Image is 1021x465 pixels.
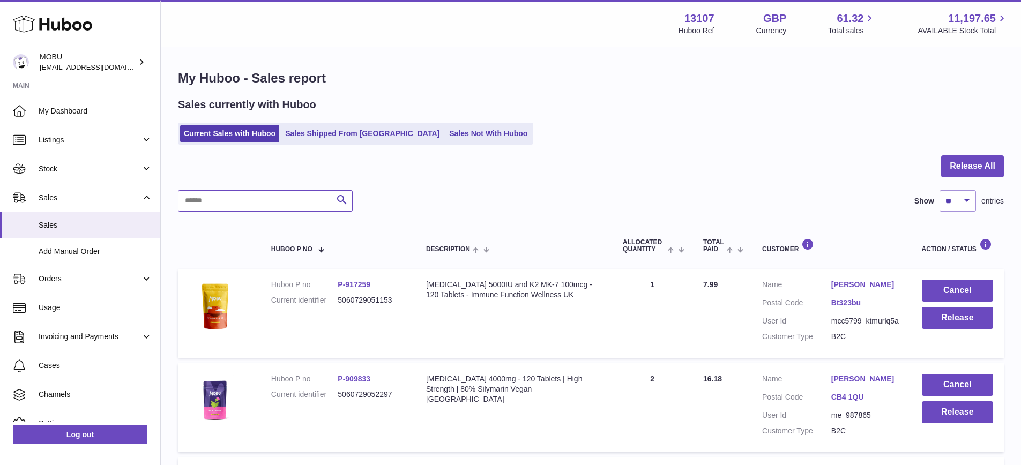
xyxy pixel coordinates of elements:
span: Total paid [703,239,724,253]
button: Cancel [922,280,993,302]
button: Release All [941,155,1004,177]
span: ALLOCATED Quantity [623,239,665,253]
span: [EMAIL_ADDRESS][DOMAIN_NAME] [40,63,158,71]
button: Cancel [922,374,993,396]
a: Sales Not With Huboo [445,125,531,142]
span: Description [426,246,470,253]
span: Sales [39,220,152,230]
dt: Current identifier [271,295,338,305]
span: Settings [39,418,152,429]
dt: Customer Type [762,332,831,342]
div: [MEDICAL_DATA] 4000mg - 120 Tablets | High Strength | 80% Silymarin Vegan [GEOGRAPHIC_DATA] [426,374,601,404]
span: Listings [39,135,141,145]
a: Sales Shipped From [GEOGRAPHIC_DATA] [281,125,443,142]
button: Release [922,401,993,423]
span: 61.32 [837,11,863,26]
dt: Name [762,280,831,292]
span: 11,197.65 [948,11,996,26]
dd: B2C [831,426,900,436]
span: AVAILABLE Stock Total [918,26,1008,36]
a: [PERSON_NAME] [831,374,900,384]
a: 11,197.65 AVAILABLE Stock Total [918,11,1008,36]
a: P-909833 [338,374,370,383]
dd: B2C [831,332,900,342]
label: Show [914,196,934,206]
dt: Huboo P no [271,374,338,384]
a: Bt323bu [831,298,900,308]
span: Stock [39,164,141,174]
a: Current Sales with Huboo [180,125,279,142]
button: Release [922,307,993,329]
span: Invoicing and Payments [39,332,141,342]
a: CB4 1QU [831,392,900,402]
a: Log out [13,425,147,444]
div: MOBU [40,52,136,72]
dt: User Id [762,316,831,326]
a: [PERSON_NAME] [831,280,900,290]
dt: Name [762,374,831,387]
dd: 5060729052297 [338,389,405,400]
strong: 13107 [684,11,714,26]
img: mo@mobu.co.uk [13,54,29,70]
h2: Sales currently with Huboo [178,97,316,112]
strong: GBP [763,11,786,26]
span: My Dashboard [39,106,152,116]
td: 1 [612,269,692,358]
span: Total sales [828,26,876,36]
td: 2 [612,363,692,452]
h1: My Huboo - Sales report [178,70,1004,87]
dt: Huboo P no [271,280,338,290]
div: Action / Status [922,238,993,253]
dt: Customer Type [762,426,831,436]
span: Usage [39,303,152,313]
span: Orders [39,274,141,284]
div: Customer [762,238,900,253]
div: Huboo Ref [679,26,714,36]
span: 7.99 [703,280,718,289]
span: Add Manual Order [39,246,152,257]
dt: Postal Code [762,298,831,311]
img: $_57.PNG [189,280,242,333]
div: Currency [756,26,787,36]
span: Channels [39,389,152,400]
dt: Current identifier [271,389,338,400]
dd: mcc5799_ktmurlq5a [831,316,900,326]
span: 16.18 [703,374,722,383]
dd: me_987865 [831,410,900,421]
dd: 5060729051153 [338,295,405,305]
div: [MEDICAL_DATA] 5000IU and K2 MK-7 100mcg - 120 Tablets - Immune Function Wellness UK [426,280,601,300]
dt: User Id [762,410,831,421]
dt: Postal Code [762,392,831,405]
a: 61.32 Total sales [828,11,876,36]
img: $_57.JPG [189,374,242,427]
span: Huboo P no [271,246,312,253]
span: Sales [39,193,141,203]
span: Cases [39,361,152,371]
a: P-917259 [338,280,370,289]
span: entries [981,196,1004,206]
